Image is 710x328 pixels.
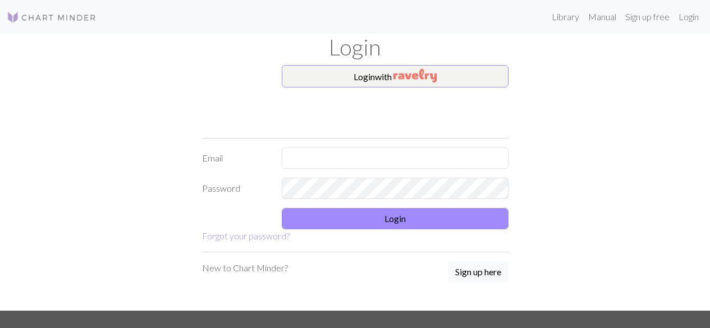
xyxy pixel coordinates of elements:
[7,11,97,24] img: Logo
[674,6,703,28] a: Login
[35,34,675,61] h1: Login
[393,69,437,82] img: Ravelry
[282,65,509,87] button: Loginwith
[282,208,509,229] button: Login
[195,178,276,199] label: Password
[621,6,674,28] a: Sign up free
[547,6,584,28] a: Library
[195,147,276,169] label: Email
[202,230,290,241] a: Forgot your password?
[448,261,509,284] a: Sign up here
[202,261,288,275] p: New to Chart Minder?
[448,261,509,283] button: Sign up here
[584,6,621,28] a: Manual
